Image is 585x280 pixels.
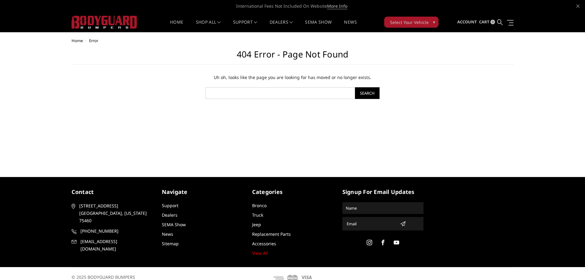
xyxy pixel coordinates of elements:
[162,231,173,237] a: News
[72,49,514,65] h1: 404 Error - Page not found
[490,20,495,24] span: 0
[252,250,268,256] a: View All
[344,20,357,32] a: News
[80,238,152,253] span: [EMAIL_ADDRESS][DOMAIN_NAME]
[327,3,347,9] a: More Info
[89,38,98,43] span: Error
[252,231,291,237] a: Replacement Parts
[252,203,267,208] a: Bronco
[342,188,423,196] h5: signup for email updates
[233,20,257,32] a: Support
[72,16,138,29] img: BODYGUARD BUMPERS
[252,241,276,246] a: Accessories
[72,188,153,196] h5: contact
[433,19,435,25] span: ▾
[162,222,186,227] a: SEMA Show
[355,87,380,99] input: Search
[305,20,332,32] a: SEMA Show
[252,212,263,218] a: Truck
[384,17,439,28] button: Select Your Vehicle
[162,203,178,208] a: Support
[343,203,423,213] input: Name
[170,20,183,32] a: Home
[457,14,477,30] a: Account
[196,20,221,32] a: shop all
[148,74,438,81] p: Uh oh, looks like the page you are looking for has moved or no longer exists.
[162,188,243,196] h5: Navigate
[270,20,293,32] a: Dealers
[72,274,135,280] span: © 2025 BODYGUARD BUMPERS
[162,241,179,246] a: Sitemap
[72,227,153,235] a: [PHONE_NUMBER]
[390,19,429,26] span: Select Your Vehicle
[80,227,152,235] span: [PHONE_NUMBER]
[252,188,333,196] h5: Categories
[479,19,489,25] span: Cart
[457,19,477,25] span: Account
[72,238,153,253] a: [EMAIL_ADDRESS][DOMAIN_NAME]
[252,222,261,227] a: Jeep
[479,14,495,30] a: Cart 0
[344,219,398,229] input: Email
[79,202,150,224] span: [STREET_ADDRESS] [GEOGRAPHIC_DATA], [US_STATE] 75460
[162,212,177,218] a: Dealers
[72,38,83,43] a: Home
